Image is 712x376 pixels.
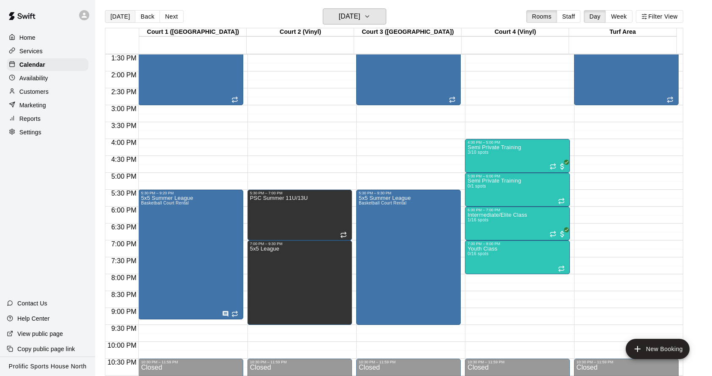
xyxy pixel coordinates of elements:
span: 7:30 PM [109,257,139,264]
a: Settings [7,126,88,139]
p: Marketing [19,101,46,109]
div: 5:30 PM – 7:00 PM [250,191,349,195]
button: Filter View [636,10,683,23]
p: Availability [19,74,48,82]
button: Rooms [526,10,557,23]
button: Day [584,10,606,23]
p: Customers [19,87,49,96]
p: Calendar [19,60,45,69]
p: Prolific Sports House North [9,362,87,371]
span: 1:30 PM [109,54,139,62]
span: 10:30 PM [105,359,138,366]
span: Recurring event [231,311,238,317]
span: Recurring event [449,96,456,103]
a: Customers [7,85,88,98]
span: 2:00 PM [109,71,139,79]
p: Copy public page link [17,345,75,353]
p: Reports [19,114,41,123]
span: 3:30 PM [109,122,139,129]
div: 10:30 PM – 11:59 PM [359,360,458,364]
button: Week [605,10,632,23]
span: 6:30 PM [109,223,139,231]
div: 7:00 PM – 8:00 PM [467,242,567,246]
span: 9:30 PM [109,325,139,332]
span: Recurring event [340,232,347,238]
button: [DATE] [323,8,386,25]
a: Marketing [7,99,88,112]
span: All customers have paid [558,230,566,238]
span: 6:00 PM [109,207,139,214]
button: add [626,339,690,359]
span: 8:00 PM [109,274,139,281]
span: 10:00 PM [105,342,138,349]
span: Basketball Court Rental [359,201,407,205]
button: Next [159,10,183,23]
div: 7:00 PM – 8:00 PM: Youth Class [465,240,569,274]
span: 1/16 spots filled [467,218,488,222]
p: Help Center [17,314,49,323]
div: 5:30 PM – 9:30 PM: 5x5 Summer League [356,190,461,325]
span: 7:00 PM [109,240,139,248]
span: 3/10 spots filled [467,150,488,155]
div: Court 2 (Vinyl) [247,28,354,36]
span: Recurring event [558,265,565,272]
span: 4:00 PM [109,139,139,146]
button: Back [135,10,160,23]
div: 10:30 PM – 11:59 PM [141,360,240,364]
span: 5:30 PM [109,190,139,197]
a: Calendar [7,58,88,71]
span: Recurring event [550,231,556,237]
span: 2:30 PM [109,88,139,95]
button: Staff [557,10,581,23]
a: Home [7,31,88,44]
span: Recurring event [667,96,674,103]
div: Turf Area [569,28,676,36]
div: 6:00 PM – 7:00 PM: Intermediate/Elite Class [465,207,569,240]
div: Services [7,45,88,57]
div: 7:00 PM – 9:30 PM [250,242,349,246]
div: 4:00 PM – 5:00 PM [467,140,567,144]
span: 8:30 PM [109,291,139,298]
div: 4:00 PM – 5:00 PM: Semi Private Training [465,139,569,173]
button: [DATE] [105,10,135,23]
a: Reports [7,112,88,125]
span: 5:00 PM [109,173,139,180]
span: 0/16 spots filled [467,251,488,256]
div: 5:00 PM – 6:00 PM: Semi Private Training [465,173,569,207]
span: Recurring event [231,96,238,103]
div: 6:00 PM – 7:00 PM [467,208,567,212]
a: Availability [7,72,88,84]
div: Court 1 ([GEOGRAPHIC_DATA]) [139,28,247,36]
div: 5:30 PM – 9:20 PM: 5x5 Summer League [138,190,243,319]
div: 5:30 PM – 9:30 PM [359,191,458,195]
span: 4:30 PM [109,156,139,163]
div: 10:30 PM – 11:59 PM [250,360,349,364]
h6: [DATE] [338,11,360,22]
div: 7:00 PM – 9:30 PM: 5x5 League [247,240,352,325]
div: Court 3 ([GEOGRAPHIC_DATA]) [354,28,462,36]
span: 9:00 PM [109,308,139,315]
p: Home [19,33,36,42]
div: Court 4 (Vinyl) [462,28,569,36]
p: View public page [17,330,63,338]
div: 5:00 PM – 6:00 PM [467,174,567,178]
div: 5:30 PM – 7:00 PM: PSC Summer 11U/13U [247,190,352,240]
div: 5:30 PM – 9:20 PM [141,191,240,195]
span: 0/1 spots filled [467,184,486,188]
span: Recurring event [558,198,565,204]
span: Basketball Court Rental [141,201,189,205]
p: Settings [19,128,41,136]
span: Recurring event [550,163,556,170]
p: Services [19,47,43,55]
span: All customers have paid [558,162,566,171]
p: Contact Us [17,299,47,308]
div: 10:30 PM – 11:59 PM [467,360,567,364]
svg: Has notes [222,311,229,317]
